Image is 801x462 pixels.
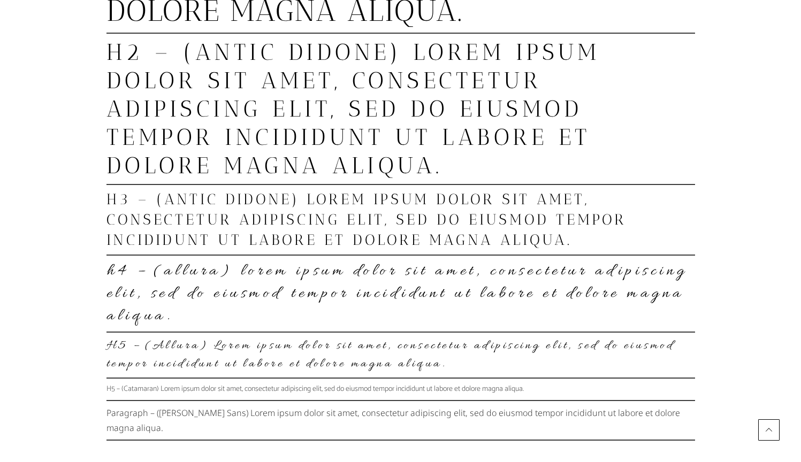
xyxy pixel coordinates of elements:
h2: H2 – (Antic Didone) Lorem ipsum dolor sit amet, consectetur adipiscing elit, sed do eiusmod tempo... [106,38,695,180]
h3: H3 – (Antic Didone) Lorem ipsum dolor sit amet, consectetur adipiscing elit, sed do eiusmod tempo... [106,189,695,250]
h5: H5 – (Allura) Lorem ipsum dolor sit amet, consectetur adipiscing elit, sed do eiusmod tempor inci... [106,337,695,373]
p: Paragraph – ([PERSON_NAME] Sans) Lorem ipsum dolor sit amet, consectetur adipiscing elit, sed do ... [106,405,695,435]
h6: H5 – (Catamaran) Lorem ipsum dolor sit amet, consectetur adipiscing elit, sed do eiusmod tempor i... [106,383,695,396]
h4: H4 – (Allura) Lorem ipsum dolor sit amet, consectetur adipiscing elit, sed do eiusmod tempor inci... [106,260,695,327]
